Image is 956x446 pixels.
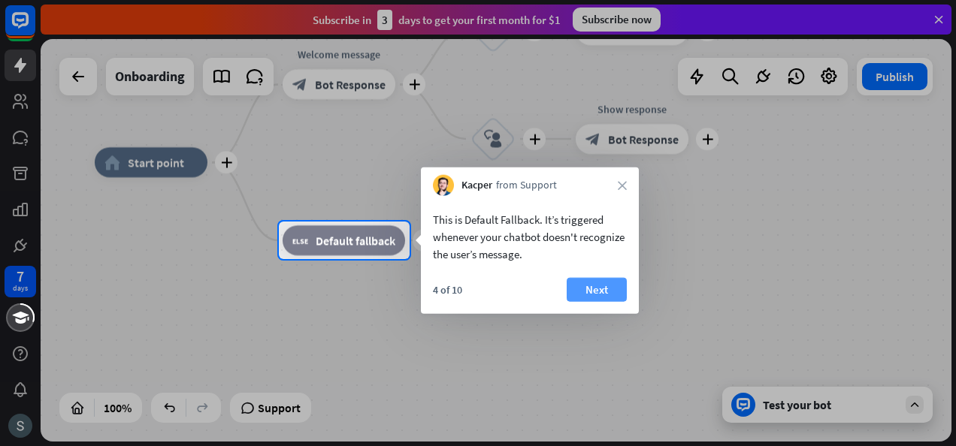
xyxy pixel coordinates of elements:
i: close [618,181,627,190]
div: 4 of 10 [433,283,462,297]
span: Default fallback [316,233,395,248]
i: block_fallback [292,233,308,248]
div: This is Default Fallback. It’s triggered whenever your chatbot doesn't recognize the user’s message. [433,211,627,263]
button: Open LiveChat chat widget [12,6,57,51]
span: Kacper [461,178,492,193]
span: from Support [496,178,557,193]
button: Next [567,278,627,302]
